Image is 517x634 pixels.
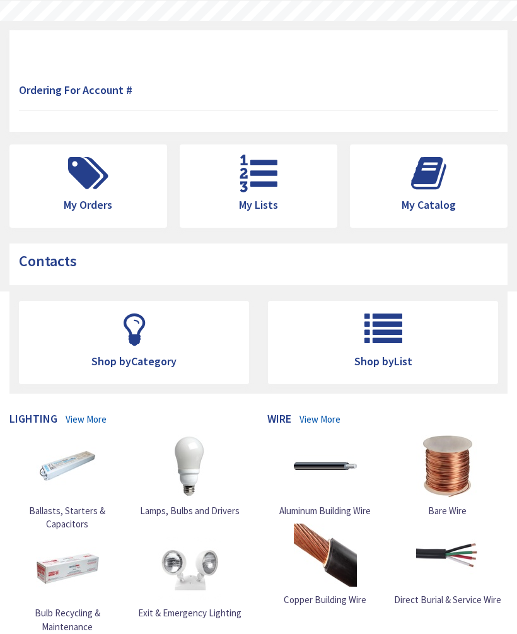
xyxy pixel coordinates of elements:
[140,505,240,517] span: Lamps, Bulbs and Drivers
[416,435,479,498] img: Bare Wire
[131,354,177,368] span: Category
[9,537,125,633] a: Bulb Recycling & Maintenance Bulb Recycling & Maintenance
[267,413,291,428] h4: Wire
[279,505,371,517] span: Aluminum Building Wire
[416,435,479,517] a: Bare Wire Bare Wire
[284,524,366,606] a: Copper Building Wire Copper Building Wire
[138,607,241,619] span: Exit & Emergency Lighting
[10,145,166,227] a: My Orders
[279,435,371,517] a: Aluminum Building Wire Aluminum Building Wire
[394,354,412,368] span: List
[36,435,99,498] img: Ballasts, Starters & Capacitors
[66,413,107,426] a: View More
[29,505,105,530] span: Ballasts, Starters & Capacitors
[64,197,112,212] span: My Orders
[284,594,366,606] span: Copper Building Wire
[140,435,240,517] a: Lamps, Bulbs and Drivers Lamps, Bulbs and Drivers
[354,354,412,368] span: Shop by
[299,413,340,426] a: View More
[138,537,241,619] a: Exit & Emergency Lighting Exit & Emergency Lighting
[402,197,456,212] span: My Catalog
[91,354,177,368] span: Shop by
[35,607,100,632] span: Bulb Recycling & Maintenance
[158,435,221,498] img: Lamps, Bulbs and Drivers
[351,145,507,227] a: My Catalog
[20,302,248,384] a: Shop byCategory
[428,505,467,517] span: Bare Wire
[180,145,337,227] a: My Lists
[294,435,357,498] img: Aluminum Building Wire
[416,524,479,587] img: Direct Burial & Service Wire
[294,524,357,587] img: Copper Building Wire
[394,524,501,606] a: Direct Burial & Service Wire Direct Burial & Service Wire
[239,197,278,212] span: My Lists
[158,537,221,600] img: Exit & Emergency Lighting
[19,253,498,269] h3: Contacts
[269,302,497,384] a: Shop byList
[19,84,132,97] h4: Ordering For Account #
[36,537,99,600] img: Bulb Recycling & Maintenance
[9,413,57,428] h4: Lighting
[9,435,125,531] a: Ballasts, Starters & Capacitors Ballasts, Starters & Capacitors
[394,594,501,606] span: Direct Burial & Service Wire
